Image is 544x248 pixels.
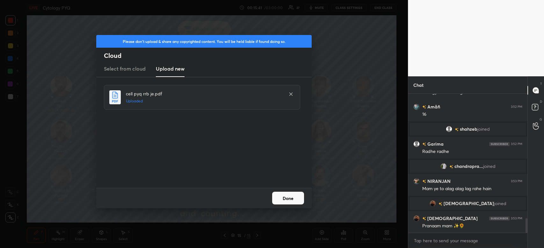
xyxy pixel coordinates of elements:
img: no-rating-badge.077c3623.svg [422,105,426,109]
h3: Upload new [156,65,185,72]
div: Please don't upload & share any copyrighted content. You will be held liable if found doing so. [96,35,312,48]
span: shahzeb [460,127,477,132]
div: 3:52 PM [511,142,522,146]
span: [DEMOGRAPHIC_DATA] [444,201,494,206]
div: 3:53 PM [511,179,522,183]
div: 3:53 PM [511,217,522,220]
img: default.png [446,126,452,132]
p: Chat [408,77,429,93]
img: default.png [413,141,420,147]
span: joined [477,127,490,132]
img: 7bc2feba03d545f686b074cebf4a34f6.jpg [413,178,420,184]
img: 4P8fHbbgJtejmAAAAAElFTkSuQmCC [489,142,510,146]
div: Radhe radhe [422,148,522,155]
p: T [540,81,542,86]
img: no-rating-badge.077c3623.svg [422,142,426,146]
span: joined [483,164,496,169]
img: no-rating-badge.077c3623.svg [455,128,459,131]
img: no-rating-badge.077c3623.svg [422,180,426,183]
div: Mam ye to alag alag lag rahe hain [422,186,522,192]
h6: NIRANJAN [426,178,451,184]
h4: cell pyq rrb je.pdf [126,90,282,97]
img: 12c81c3481364803866bbb18c0325d7a.jpg [413,215,420,222]
div: 3:52 PM [511,105,522,109]
img: no-rating-badge.077c3623.svg [422,217,426,220]
p: D [540,99,542,104]
img: no-rating-badge.077c3623.svg [439,202,442,206]
h6: Garima [426,141,444,147]
p: G [540,117,542,122]
img: 12c81c3481364803866bbb18c0325d7a.jpg [430,200,436,207]
img: no-rating-badge.077c3623.svg [449,165,453,169]
span: chandrapra... [454,164,483,169]
img: 4P8fHbbgJtejmAAAAAElFTkSuQmCC [489,217,510,220]
button: Done [272,192,304,204]
h2: Cloud [104,52,312,60]
img: 8f9cef5718f64c64bc05e444b14590d9.jpg [440,163,447,169]
div: grid [408,94,527,233]
h6: [DEMOGRAPHIC_DATA] [426,215,478,222]
span: joined [494,201,506,206]
img: 80876c21d3a64b9eb24b2aca91b19792.jpg [413,104,420,110]
div: 16 [422,111,522,118]
div: Pranaam mam ✨🌻 [422,223,522,229]
h5: Uploaded [126,98,282,104]
h6: Amåñ [426,103,440,110]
